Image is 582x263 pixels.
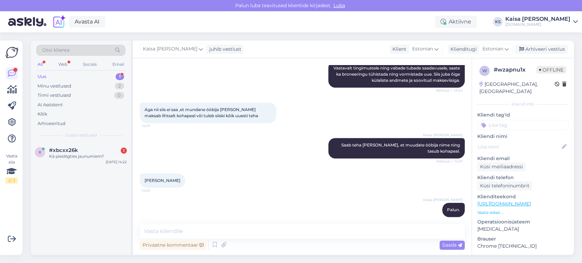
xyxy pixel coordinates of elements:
div: [DATE] 14:22 [106,159,127,165]
p: Kliendi tag'id [477,111,568,119]
div: Socials [81,60,98,69]
div: Küsi meiliaadressi [477,162,526,171]
span: [PERSON_NAME] [145,178,180,183]
span: Saab teha [PERSON_NAME], et muudate ööbija nime ning tasub kohapeal. [341,142,461,154]
div: AI Assistent [38,102,63,108]
div: Arhiveeritud [38,120,65,127]
div: # wzapnu1x [494,66,536,74]
span: Otsi kliente [42,47,70,54]
p: Kliendi telefon [477,174,568,181]
span: Aga nii siis ei saa ,et mundane ööbija [PERSON_NAME] maksab lihtsalt kohapeal või tuleb siiski kõ... [145,107,258,118]
span: Offline [536,66,566,74]
img: explore-ai [52,15,66,29]
div: 0 [114,92,124,99]
p: Vaata edasi ... [477,210,568,216]
div: Kā pieslēgties jaunumiem? [49,153,127,159]
a: Avasta AI [69,16,105,28]
span: Nähtud ✓ 13:44 [436,88,463,93]
a: Kaisa [PERSON_NAME][DOMAIN_NAME] [505,16,578,27]
div: Klient [390,46,406,53]
input: Lisa tag [477,120,568,130]
div: juhib vestlust [207,46,241,53]
p: [MEDICAL_DATA] [477,226,568,233]
div: Tiimi vestlused [38,92,71,99]
div: Küsi telefoninumbrit [477,181,532,190]
span: Kaisa [PERSON_NAME] [423,197,463,202]
p: Operatsioonisüsteem [477,218,568,226]
span: x [39,150,41,155]
p: Brauser [477,235,568,243]
div: [DOMAIN_NAME] [505,22,570,27]
span: Estonian [482,45,503,53]
div: Kaisa [PERSON_NAME] [505,16,570,22]
div: Arhiveeri vestlus [515,45,568,54]
div: [GEOGRAPHIC_DATA], [GEOGRAPHIC_DATA] [479,81,555,95]
div: 1 [116,73,124,80]
div: Privaatne kommentaar [140,241,206,250]
span: Luba [331,2,347,9]
span: 14:01 [142,123,167,128]
div: Klienditugi [448,46,477,53]
span: Kaisa [PERSON_NAME] [423,133,463,138]
div: All [36,60,44,69]
input: Lisa nimi [478,143,561,151]
p: Klienditeekond [477,193,568,200]
div: Vaata siia [5,153,18,184]
a: [URL][DOMAIN_NAME] [477,201,531,207]
span: 14:01 [437,217,463,222]
span: 14:01 [142,188,167,193]
span: Estonian [412,45,433,53]
span: Vastavalt tingimustele ning vabade tubade saadavusele, saate ka broneeringu tühistada ning vormis... [333,65,461,83]
div: KS [493,17,503,27]
img: Askly Logo [5,46,18,59]
span: Uued vestlused [65,132,97,138]
span: #xbcxx26k [49,147,78,153]
p: Kliendi nimi [477,133,568,140]
span: Kaisa [PERSON_NAME] [143,45,197,53]
p: Chrome [TECHNICAL_ID] [477,243,568,250]
span: Palun. [447,207,460,212]
span: Saada [442,242,462,248]
div: 2 [115,83,124,90]
div: Email [111,60,125,69]
span: w [482,68,487,73]
div: Minu vestlused [38,83,71,90]
div: Kõik [38,111,47,118]
div: 1 [121,148,127,154]
span: Nähtud ✓ 14:01 [436,159,463,164]
div: Aktiivne [435,16,477,28]
div: Kliendi info [477,101,568,107]
div: Uus [38,73,46,80]
p: Kliendi email [477,155,568,162]
div: Web [57,60,69,69]
div: 2 / 3 [5,177,18,184]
